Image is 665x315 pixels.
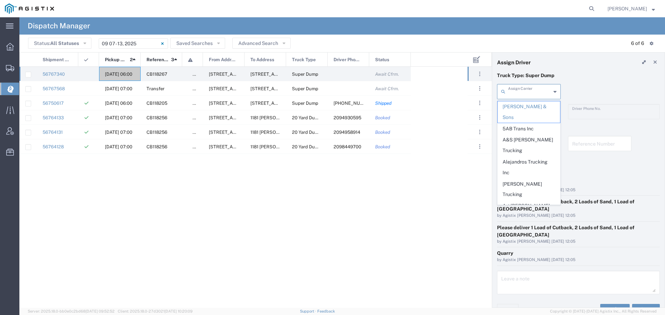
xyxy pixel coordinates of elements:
[118,309,193,313] span: Client: 2025.18.0-27d3021
[498,101,560,123] span: [PERSON_NAME] & Sons
[209,101,278,106] span: 26292 E River Rd, Escalon, California, 95320, United States
[475,84,485,93] button: ...
[292,101,318,106] span: Super Dump
[105,86,132,91] span: 09/10/2025, 07:00
[498,201,560,222] span: Art [PERSON_NAME] Inc
[497,72,660,79] p: Truck Type: Super Dump
[479,128,480,136] span: . . .
[250,115,422,120] span: 1181 Zuckerman Rd, Stockton, California, United States
[209,115,278,120] span: 26292 E River Rd, Escalon, California, 95320, United States
[250,130,422,135] span: 1181 Zuckerman Rd, Stockton, California, United States
[193,144,203,149] span: false
[250,86,319,91] span: 499 Sunrise Ave, Madera, California, United States
[607,4,655,13] button: [PERSON_NAME]
[479,99,480,107] span: . . .
[497,198,660,213] div: Please deliver 1 Load of Cutback, 2 Loads of Sand, 1 Load of [GEOGRAPHIC_DATA]
[497,187,660,193] div: by Agistix [PERSON_NAME] [DATE] 12:05
[43,72,65,77] a: 56767340
[147,101,167,106] span: CB118205
[105,72,132,77] span: 09/10/2025, 06:00
[334,130,360,135] span: 2094958914
[105,53,127,67] span: Pickup Date and Time
[105,144,132,149] span: 09/10/2025, 07:00
[479,70,480,78] span: . . .
[497,250,660,257] div: Quarry
[43,86,65,91] a: 56767568
[475,98,485,108] button: ...
[105,130,132,135] span: 09/10/2025, 07:00
[497,213,660,219] div: by Agistix [PERSON_NAME] [DATE] 12:05
[497,224,660,239] div: Please deliver 1 Load of Cutback, 2 Loads of Sand, 1 Load of [GEOGRAPHIC_DATA]
[292,115,335,120] span: 20 Yard Dump Truck
[209,130,278,135] span: 26292 E River Rd, Escalon, California, 95320, United States
[105,115,132,120] span: 09/10/2025, 07:00
[165,309,193,313] span: [DATE] 10:20:09
[170,38,225,49] button: Saved Searches
[479,84,480,93] span: . . .
[334,144,361,149] span: 2098449700
[292,53,316,67] span: Truck Type
[479,113,480,122] span: . . .
[498,157,560,178] span: Alejandros Trucking Inc
[292,86,318,91] span: Super Dump
[43,130,63,135] a: 56764131
[86,309,115,313] span: [DATE] 09:52:52
[375,130,390,135] span: Booked
[171,53,174,67] span: 3
[250,101,357,106] span: 1524 N Carpenter Rd, Modesto, California, 95351, United States
[209,72,278,77] span: 12523 North, CA-59, Merced, California, 95348, United States
[498,123,560,134] span: 5AB Trans Inc
[497,180,660,187] div: Business No Loading Dock
[5,3,54,14] img: logo
[250,144,422,149] span: 1181 Zuckerman Rd, Stockton, California, United States
[28,309,115,313] span: Server: 2025.18.0-bb0e0c2bd68
[28,17,90,35] h4: Dispatch Manager
[497,239,660,245] div: by Agistix [PERSON_NAME] [DATE] 12:05
[631,40,644,47] div: 6 of 6
[608,5,647,12] span: Robert Casaus
[300,309,317,313] a: Support
[292,144,335,149] span: 20 Yard Dump Truck
[498,135,560,156] span: A&S [PERSON_NAME] Trucking
[209,144,278,149] span: 26292 E River Rd, Escalon, California, 95320, United States
[375,101,392,106] span: Shipped
[130,53,133,67] span: 2
[479,142,480,151] span: . . .
[375,86,399,91] span: Await Cfrm.
[147,72,167,77] span: CB118267
[193,86,203,91] span: false
[475,127,485,137] button: ...
[193,101,203,106] span: false
[334,101,374,106] span: 650-521-3377
[334,115,361,120] span: 2094930595
[375,53,389,67] span: Status
[334,53,362,67] span: Driver Phone No.
[475,113,485,122] button: ...
[209,86,315,91] span: 1000 S. Kilroy Rd, Turlock, California, United States
[375,72,399,77] span: Await Cfrm.
[43,115,64,120] a: 56764133
[43,53,71,67] span: Shipment No.
[497,304,508,315] a: Edit previous row
[497,257,660,263] div: by Agistix [PERSON_NAME] [DATE] 12:05
[105,101,132,106] span: 09/09/2025, 06:00
[317,309,335,313] a: Feedback
[497,59,531,65] h4: Assign Driver
[147,86,165,91] span: Transfer
[250,53,274,67] span: To Address
[292,72,318,77] span: Super Dump
[497,124,660,130] h4: References
[632,304,660,315] button: Save
[50,40,79,46] span: All Statuses
[498,179,560,200] span: [PERSON_NAME] Trucking
[375,115,390,120] span: Booked
[600,304,630,315] button: Decline
[147,115,167,120] span: CB118256
[209,53,237,67] span: From Address
[43,144,64,149] a: 56764128
[193,115,203,120] span: false
[375,144,390,149] span: Booked
[193,72,203,77] span: false
[193,130,203,135] span: false
[475,142,485,151] button: ...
